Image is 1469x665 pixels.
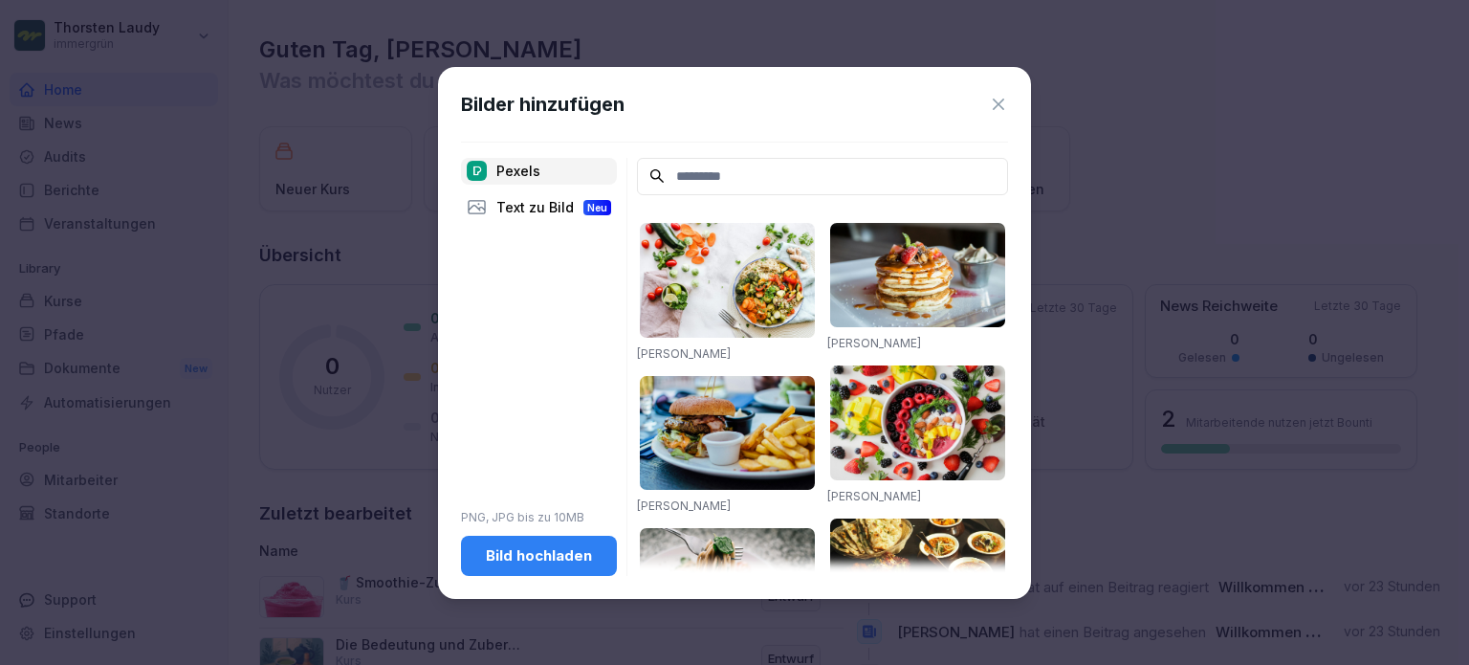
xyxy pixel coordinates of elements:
div: Pexels [461,158,617,185]
a: [PERSON_NAME] [827,336,921,350]
p: PNG, JPG bis zu 10MB [461,509,617,526]
button: Bild hochladen [461,536,617,576]
div: Bild hochladen [476,545,602,566]
h1: Bilder hinzufügen [461,90,625,119]
a: [PERSON_NAME] [637,499,731,513]
img: pexels.png [467,161,487,181]
img: pexels-photo-70497.jpeg [640,376,815,491]
div: Text zu Bild [461,194,617,221]
a: [PERSON_NAME] [827,489,921,503]
img: pexels-photo-1099680.jpeg [830,366,1005,480]
div: Neu [583,200,611,215]
img: pexels-photo-1279330.jpeg [640,528,815,643]
img: pexels-photo-376464.jpeg [830,223,1005,327]
img: pexels-photo-958545.jpeg [830,519,1005,614]
a: [PERSON_NAME] [637,346,731,361]
img: pexels-photo-1640777.jpeg [640,223,815,338]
